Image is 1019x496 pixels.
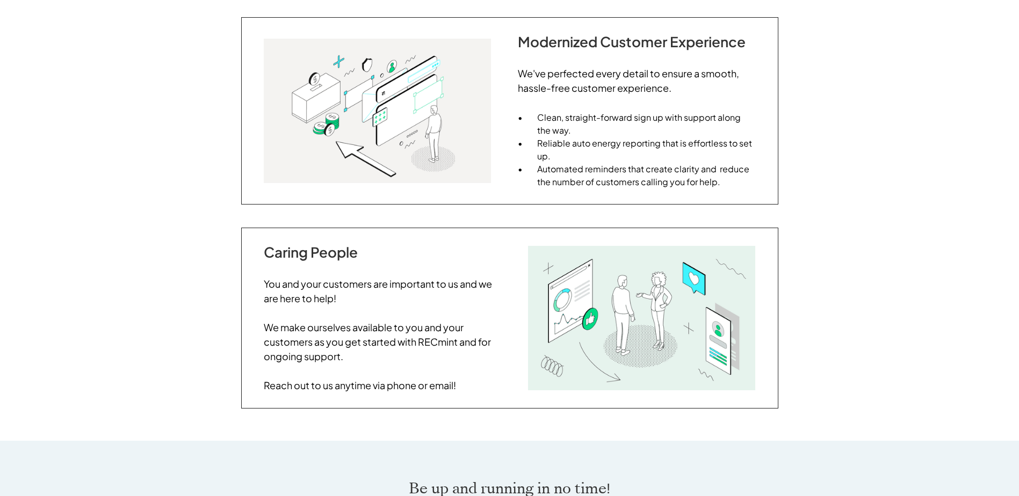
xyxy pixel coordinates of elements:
[264,244,501,260] h2: Caring People
[264,276,501,320] h2: You and your customers are important to us and we are here to help!
[537,163,755,188] p: Automated reminders that create clarity and reduce the number of customers calling you for help.
[537,137,755,163] p: Reliable auto energy reporting that is effortless to set up.
[264,378,501,392] h2: Reach out to us anytime via phone or email!
[264,320,501,378] h2: We make ourselves available to you and your customers as you get started with RECmint and for ong...
[518,66,755,95] h2: We've perfected every detail to ensure a smooth, hassle-free customer experience.
[537,111,755,137] p: Clean, straight-forward sign up with support along the way.
[518,33,755,50] h2: Modernized Customer Experience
